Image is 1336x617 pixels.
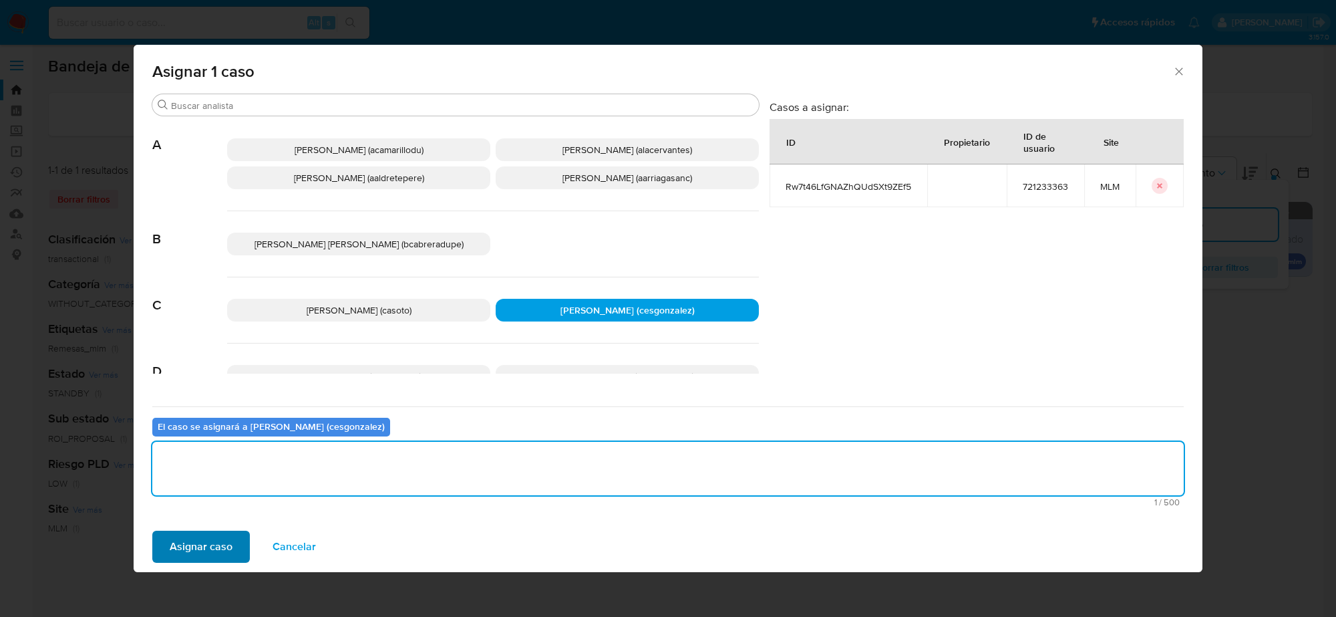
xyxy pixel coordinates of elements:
[294,171,424,184] span: [PERSON_NAME] (aaldretepere)
[307,303,411,317] span: [PERSON_NAME] (casoto)
[1152,178,1168,194] button: icon-button
[560,303,695,317] span: [PERSON_NAME] (cesgonzalez)
[1023,180,1068,193] span: 721233363
[273,532,316,562] span: Cancelar
[562,171,692,184] span: [PERSON_NAME] (aarriagasanc)
[170,532,232,562] span: Asignar caso
[561,370,694,383] span: [PERSON_NAME] (dlagunesrodr)
[255,237,464,251] span: [PERSON_NAME] [PERSON_NAME] (bcabreradupe)
[227,138,490,161] div: [PERSON_NAME] (acamarillodu)
[295,143,424,156] span: [PERSON_NAME] (acamarillodu)
[496,138,759,161] div: [PERSON_NAME] (alacervantes)
[156,498,1180,507] span: Máximo 500 caracteres
[928,126,1006,158] div: Propietario
[296,370,422,383] span: [PERSON_NAME] (dgoicochea)
[786,180,911,193] span: Rw7t46LfGNAZhQUdSXt9ZEf5
[152,117,227,153] span: A
[152,211,227,247] span: B
[770,100,1184,114] h3: Casos a asignar:
[171,100,754,112] input: Buscar analista
[1088,126,1135,158] div: Site
[134,45,1202,572] div: assign-modal
[158,420,385,433] b: El caso se asignará a [PERSON_NAME] (cesgonzalez)
[496,365,759,388] div: [PERSON_NAME] (dlagunesrodr)
[227,233,490,255] div: [PERSON_NAME] [PERSON_NAME] (bcabreradupe)
[1007,120,1083,164] div: ID de usuario
[227,365,490,388] div: [PERSON_NAME] (dgoicochea)
[152,531,250,563] button: Asignar caso
[227,299,490,322] div: [PERSON_NAME] (casoto)
[1172,65,1184,77] button: Cerrar ventana
[158,100,168,110] button: Buscar
[1100,180,1120,193] span: MLM
[152,64,1172,80] span: Asignar 1 caso
[152,344,227,380] span: D
[562,143,692,156] span: [PERSON_NAME] (alacervantes)
[227,166,490,189] div: [PERSON_NAME] (aaldretepere)
[255,531,333,563] button: Cancelar
[152,277,227,314] span: C
[496,299,759,322] div: [PERSON_NAME] (cesgonzalez)
[496,166,759,189] div: [PERSON_NAME] (aarriagasanc)
[770,126,812,158] div: ID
